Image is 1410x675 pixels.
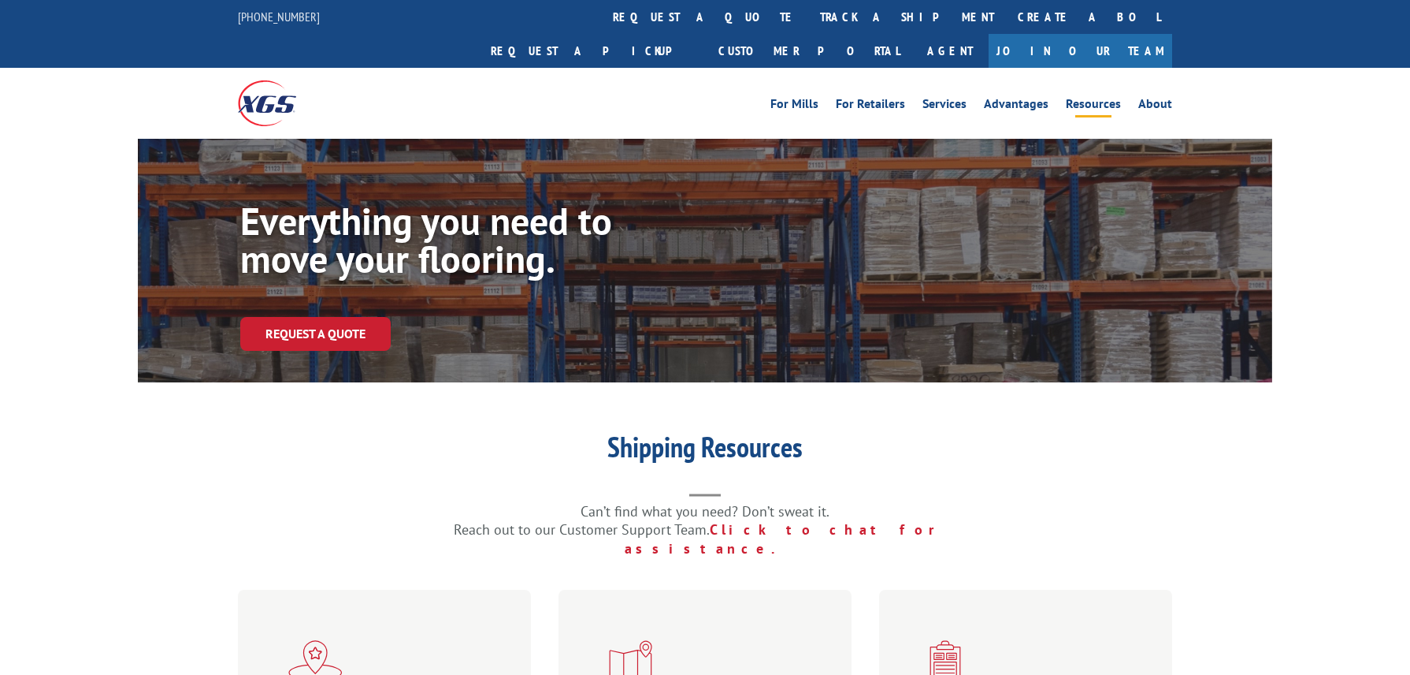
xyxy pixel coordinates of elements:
[625,520,957,558] a: Click to chat for assistance.
[240,317,391,351] a: Request a Quote
[1066,98,1121,115] a: Resources
[922,98,967,115] a: Services
[1138,98,1172,115] a: About
[989,34,1172,68] a: Join Our Team
[238,9,320,24] a: [PHONE_NUMBER]
[390,433,1020,469] h1: Shipping Resources
[836,98,905,115] a: For Retailers
[240,202,713,285] h1: Everything you need to move your flooring.
[911,34,989,68] a: Agent
[390,502,1020,558] p: Can’t find what you need? Don’t sweat it. Reach out to our Customer Support Team.
[984,98,1048,115] a: Advantages
[707,34,911,68] a: Customer Portal
[479,34,707,68] a: Request a pickup
[770,98,818,115] a: For Mills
